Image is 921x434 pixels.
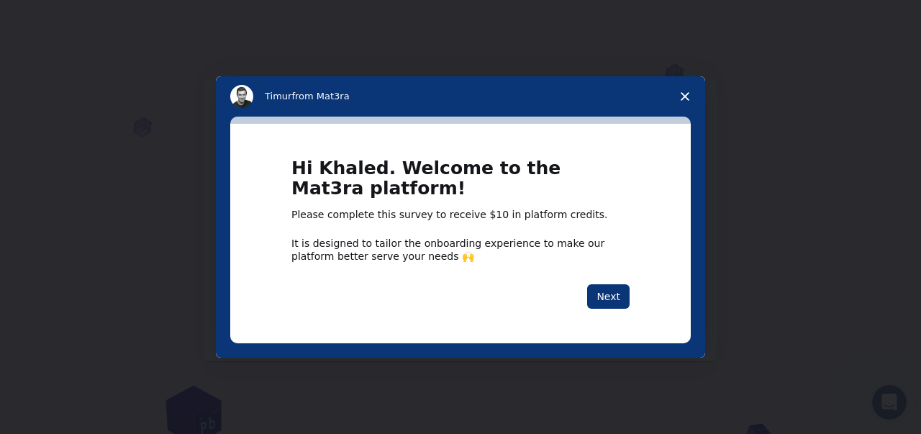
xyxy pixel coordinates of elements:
[265,91,291,101] span: Timur
[30,10,82,23] span: Support
[291,237,630,263] div: It is designed to tailor the onboarding experience to make our platform better serve your needs 🙌
[291,208,630,222] div: Please complete this survey to receive $10 in platform credits.
[230,85,253,108] img: Profile image for Timur
[291,158,630,208] h1: Hi Khaled. Welcome to the Mat3ra platform!
[665,76,705,117] span: Close survey
[587,284,630,309] button: Next
[291,91,349,101] span: from Mat3ra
